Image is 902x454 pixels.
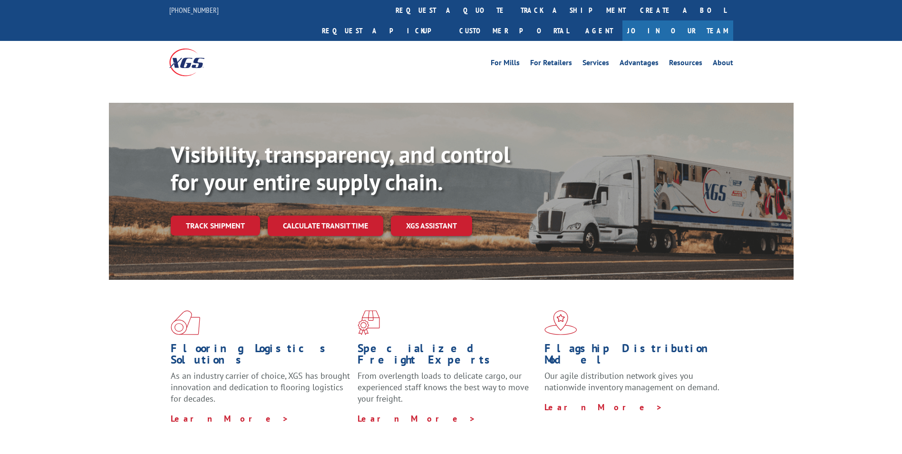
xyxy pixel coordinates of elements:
img: xgs-icon-total-supply-chain-intelligence-red [171,310,200,335]
a: Services [582,59,609,69]
a: Advantages [620,59,659,69]
a: Learn More > [171,413,289,424]
img: xgs-icon-focused-on-flooring-red [358,310,380,335]
h1: Specialized Freight Experts [358,343,537,370]
a: Agent [576,20,622,41]
a: Learn More > [358,413,476,424]
a: Join Our Team [622,20,733,41]
a: Learn More > [544,402,663,413]
a: Calculate transit time [268,216,383,236]
a: For Retailers [530,59,572,69]
a: Resources [669,59,702,69]
a: About [713,59,733,69]
a: [PHONE_NUMBER] [169,5,219,15]
p: From overlength loads to delicate cargo, our experienced staff knows the best way to move your fr... [358,370,537,413]
a: Track shipment [171,216,260,236]
img: xgs-icon-flagship-distribution-model-red [544,310,577,335]
span: As an industry carrier of choice, XGS has brought innovation and dedication to flooring logistics... [171,370,350,404]
b: Visibility, transparency, and control for your entire supply chain. [171,139,510,197]
a: For Mills [491,59,520,69]
a: Customer Portal [452,20,576,41]
h1: Flooring Logistics Solutions [171,343,350,370]
span: Our agile distribution network gives you nationwide inventory management on demand. [544,370,719,393]
a: Request a pickup [315,20,452,41]
h1: Flagship Distribution Model [544,343,724,370]
a: XGS ASSISTANT [391,216,472,236]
